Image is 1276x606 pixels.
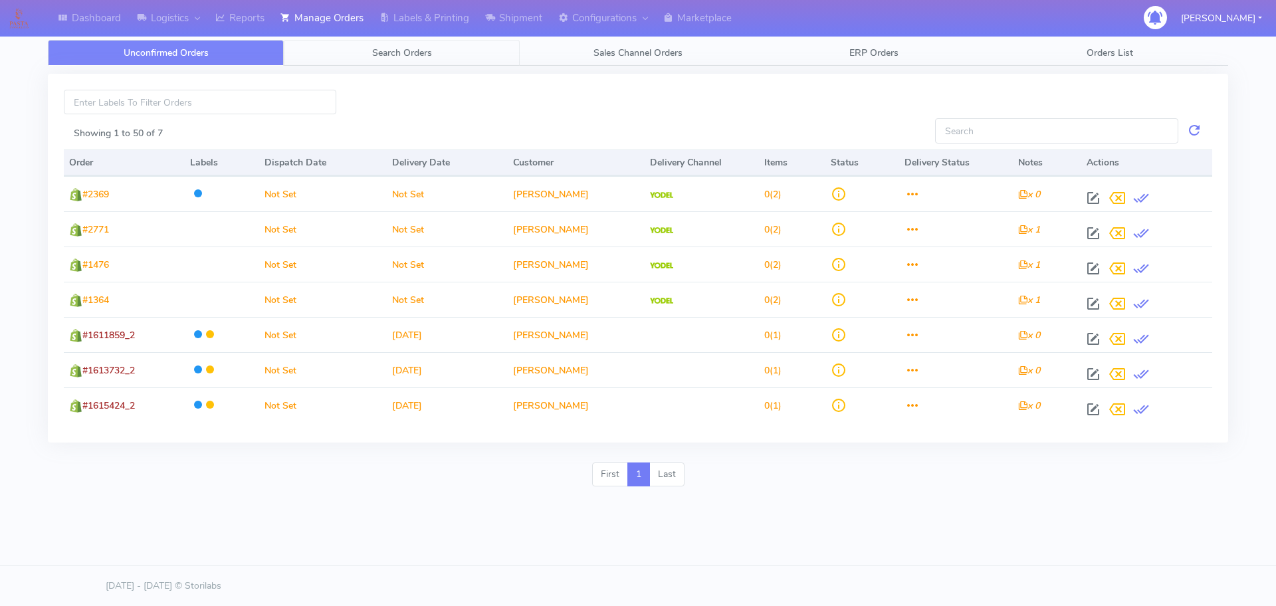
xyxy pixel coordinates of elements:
[1018,188,1040,201] i: x 0
[64,90,336,114] input: Enter Labels To Filter Orders
[1018,258,1040,271] i: x 1
[1018,329,1040,342] i: x 0
[1018,399,1040,412] i: x 0
[508,282,645,317] td: [PERSON_NAME]
[764,223,770,236] span: 0
[1171,5,1272,32] button: [PERSON_NAME]
[387,387,508,423] td: [DATE]
[650,262,673,269] img: Yodel
[124,47,209,59] span: Unconfirmed Orders
[764,329,770,342] span: 0
[259,282,387,317] td: Not Set
[764,399,770,412] span: 0
[64,150,185,176] th: Order
[508,317,645,352] td: [PERSON_NAME]
[508,387,645,423] td: [PERSON_NAME]
[508,176,645,211] td: [PERSON_NAME]
[387,176,508,211] td: Not Set
[1018,223,1040,236] i: x 1
[372,47,432,59] span: Search Orders
[259,211,387,247] td: Not Set
[387,150,508,176] th: Delivery Date
[82,399,135,412] span: #1615424_2
[650,192,673,199] img: Yodel
[508,247,645,282] td: [PERSON_NAME]
[1018,364,1040,377] i: x 0
[82,223,109,236] span: #2771
[259,317,387,352] td: Not Set
[935,118,1178,143] input: Search
[259,176,387,211] td: Not Set
[259,387,387,423] td: Not Set
[764,294,770,306] span: 0
[650,298,673,304] img: Yodel
[259,150,387,176] th: Dispatch Date
[627,462,650,486] a: 1
[1018,294,1040,306] i: x 1
[1087,47,1133,59] span: Orders List
[508,150,645,176] th: Customer
[508,211,645,247] td: [PERSON_NAME]
[82,364,135,377] span: #1613732_2
[82,258,109,271] span: #1476
[764,294,782,306] span: (2)
[1013,150,1081,176] th: Notes
[387,317,508,352] td: [DATE]
[387,282,508,317] td: Not Set
[82,188,109,201] span: #2369
[74,126,163,140] label: Showing 1 to 50 of 7
[764,258,770,271] span: 0
[259,352,387,387] td: Not Set
[764,329,782,342] span: (1)
[899,150,1013,176] th: Delivery Status
[764,364,782,377] span: (1)
[764,364,770,377] span: 0
[593,47,683,59] span: Sales Channel Orders
[185,150,259,176] th: Labels
[82,294,109,306] span: #1364
[1081,150,1212,176] th: Actions
[645,150,758,176] th: Delivery Channel
[508,352,645,387] td: [PERSON_NAME]
[825,150,899,176] th: Status
[849,47,899,59] span: ERP Orders
[387,211,508,247] td: Not Set
[387,352,508,387] td: [DATE]
[764,223,782,236] span: (2)
[259,247,387,282] td: Not Set
[764,399,782,412] span: (1)
[759,150,825,176] th: Items
[82,329,135,342] span: #1611859_2
[764,188,770,201] span: 0
[387,247,508,282] td: Not Set
[764,188,782,201] span: (2)
[764,258,782,271] span: (2)
[48,40,1228,66] ul: Tabs
[650,227,673,234] img: Yodel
